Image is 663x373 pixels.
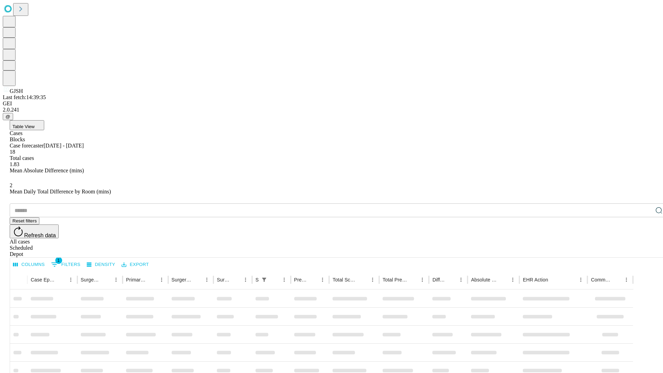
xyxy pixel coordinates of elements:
button: @ [3,113,13,120]
div: Difference [432,277,446,283]
button: Reset filters [10,217,39,224]
button: Show filters [49,259,82,270]
span: Refresh data [24,232,56,238]
span: Mean Daily Total Difference by Room (mins) [10,189,111,194]
button: Refresh data [10,224,59,238]
div: Absolute Difference [471,277,498,283]
button: Sort [270,275,279,285]
button: Sort [612,275,622,285]
span: [DATE] - [DATE] [44,143,84,149]
button: Menu [241,275,250,285]
div: Scheduled In Room Duration [256,277,259,283]
span: Mean Absolute Difference (mins) [10,168,84,173]
button: Sort [446,275,456,285]
div: Predicted In Room Duration [294,277,308,283]
button: Density [85,259,117,270]
button: Menu [157,275,166,285]
button: Menu [417,275,427,285]
div: Surgery Name [172,277,192,283]
span: @ [6,114,10,119]
button: Sort [498,275,508,285]
button: Menu [202,275,212,285]
button: Sort [308,275,318,285]
button: Sort [549,275,558,285]
button: Menu [368,275,377,285]
button: Sort [102,275,111,285]
span: 1 [55,257,62,264]
button: Menu [66,275,76,285]
div: Case Epic Id [31,277,56,283]
button: Export [120,259,151,270]
span: 2 [10,182,12,188]
span: Last fetch: 14:39:35 [3,94,46,100]
div: EHR Action [523,277,548,283]
span: Table View [12,124,35,129]
div: Primary Service [126,277,146,283]
span: Total cases [10,155,34,161]
button: Sort [56,275,66,285]
button: Sort [231,275,241,285]
div: Total Predicted Duration [383,277,407,283]
div: 2.0.241 [3,107,660,113]
span: 1.83 [10,161,19,167]
div: Surgeon Name [81,277,101,283]
button: Menu [508,275,518,285]
button: Menu [576,275,586,285]
button: Show filters [259,275,269,285]
button: Select columns [11,259,47,270]
div: Surgery Date [217,277,230,283]
div: GEI [3,101,660,107]
button: Menu [111,275,121,285]
button: Sort [147,275,157,285]
span: Reset filters [12,218,37,223]
div: Total Scheduled Duration [333,277,357,283]
button: Sort [192,275,202,285]
span: 18 [10,149,15,155]
span: Case forecaster [10,143,44,149]
div: Comments [591,277,611,283]
button: Menu [318,275,327,285]
button: Menu [456,275,466,285]
button: Sort [408,275,417,285]
button: Menu [279,275,289,285]
button: Table View [10,120,44,130]
button: Menu [622,275,631,285]
button: Sort [358,275,368,285]
span: GJSH [10,88,23,94]
div: 1 active filter [259,275,269,285]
